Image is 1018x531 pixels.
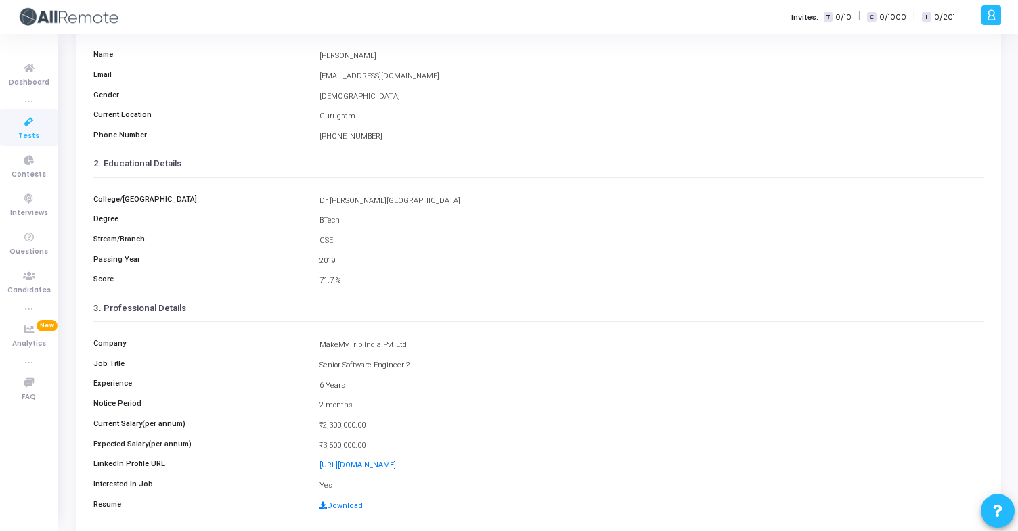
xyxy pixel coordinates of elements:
[93,158,984,169] h3: 2. Educational Details
[87,399,313,408] h6: Notice Period
[12,338,46,350] span: Analytics
[922,12,931,22] span: I
[87,110,313,119] h6: Current Location
[858,9,860,24] span: |
[313,215,991,227] div: BTech
[9,246,48,258] span: Questions
[913,9,915,24] span: |
[313,131,991,143] div: [PHONE_NUMBER]
[12,169,46,181] span: Contests
[313,360,991,371] div: Senior Software Engineer 2
[9,77,49,89] span: Dashboard
[87,275,313,283] h6: Score
[313,235,991,247] div: CSE
[37,320,58,331] span: New
[824,12,833,22] span: T
[319,501,363,510] a: Download
[87,235,313,244] h6: Stream/Branch
[313,91,991,103] div: [DEMOGRAPHIC_DATA]
[313,380,991,392] div: 6 Years
[87,459,313,468] h6: LinkedIn Profile URL
[791,11,818,23] label: Invites:
[319,461,396,469] a: [URL][DOMAIN_NAME]
[313,400,991,411] div: 2 months
[313,420,991,432] div: ₹2,300,000.00
[22,392,36,403] span: FAQ
[17,3,118,30] img: logo
[87,214,313,223] h6: Degree
[87,359,313,368] h6: Job Title
[93,303,984,314] h3: 3. Professional Details
[87,255,313,264] h6: Passing Year
[934,11,955,23] span: 0/201
[313,480,991,492] div: Yes
[313,51,991,62] div: [PERSON_NAME]
[879,11,906,23] span: 0/1000
[87,131,313,139] h6: Phone Number
[313,111,991,122] div: Gurugram
[87,419,313,428] h6: Current Salary(per annum)
[87,195,313,204] h6: College/[GEOGRAPHIC_DATA]
[313,440,991,452] div: ₹3,500,000.00
[313,195,991,207] div: Dr [PERSON_NAME][GEOGRAPHIC_DATA]
[835,11,851,23] span: 0/10
[87,379,313,388] h6: Experience
[87,440,313,448] h6: Expected Salary(per annum)
[87,50,313,59] h6: Name
[867,12,876,22] span: C
[87,500,313,509] h6: Resume
[313,340,991,351] div: MakeMyTrip India Pvt Ltd
[87,70,313,79] h6: Email
[313,256,991,267] div: 2019
[18,131,39,142] span: Tests
[7,285,51,296] span: Candidates
[87,480,313,488] h6: Interested In Job
[87,339,313,348] h6: Company
[87,91,313,99] h6: Gender
[313,275,991,287] div: 71.7 %
[10,208,48,219] span: Interviews
[313,71,991,83] div: [EMAIL_ADDRESS][DOMAIN_NAME]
